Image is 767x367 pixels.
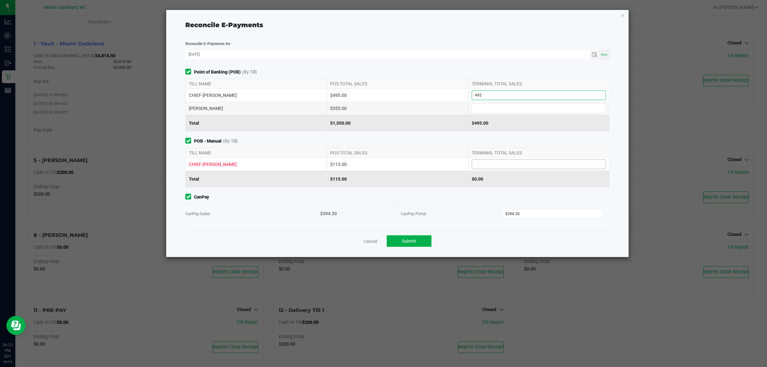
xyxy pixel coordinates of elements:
[327,171,468,187] div: $115.00
[223,138,238,144] span: (By Till)
[194,138,221,144] strong: POB - Manual
[185,20,609,30] div: Reconcile E-Payments
[185,102,327,115] div: [PERSON_NAME]
[242,69,257,75] span: (By Till)
[185,69,194,75] form-toggle: Include in reconciliation
[327,102,468,115] div: $555.00
[401,211,426,216] span: CanPay Portal
[185,79,327,89] div: TILL NAME
[185,194,194,200] form-toggle: Include in reconciliation
[402,238,416,244] span: Submit
[387,235,431,247] button: Submit
[327,89,468,102] div: $495.00
[185,115,327,131] div: Total
[601,53,608,56] span: Now
[327,148,468,158] div: POS TOTAL SALES
[468,115,609,131] div: $495.00
[327,79,468,89] div: POS TOTAL SALES
[6,316,26,335] iframe: Resource center
[185,42,231,46] strong: Reconcile E-Payments for
[194,69,241,75] strong: Point of Banking (POB)
[185,50,590,58] input: Date
[185,138,194,144] form-toggle: Include in reconciliation
[468,148,609,158] div: TERMINAL TOTAL SALES
[364,238,377,245] a: Cancel
[327,158,468,171] div: $115.00
[320,204,388,223] div: $394.30
[185,211,210,216] span: CanPay Sales
[185,158,327,171] div: CHIEF-[PERSON_NAME]
[327,115,468,131] div: $1,050.00
[185,89,327,102] div: CHIEF-[PERSON_NAME]
[468,171,609,187] div: $0.00
[194,194,209,200] strong: CanPay
[185,148,327,158] div: TILL NAME
[468,79,609,89] div: TERMINAL TOTAL SALES
[185,171,327,187] div: Total
[590,50,599,59] span: Toggle calendar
